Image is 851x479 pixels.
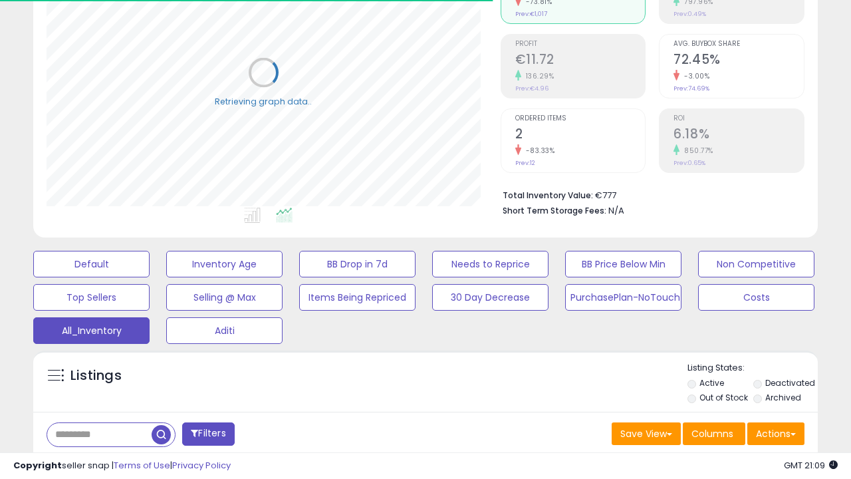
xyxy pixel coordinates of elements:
label: Active [699,377,724,389]
span: Profit [515,41,646,48]
li: €777 [503,186,795,202]
button: Top Sellers [33,284,150,311]
button: Columns [683,422,745,445]
button: PurchasePlan-NoTouch [565,284,681,311]
span: Avg. Buybox Share [673,41,804,48]
button: Default [33,251,150,277]
button: Items Being Repriced [299,284,416,311]
small: Prev: €4.96 [515,84,548,92]
button: Save View [612,422,681,445]
a: Terms of Use [114,459,170,472]
small: Prev: 0.49% [673,10,706,18]
span: Columns [691,427,733,440]
small: Prev: 12 [515,159,535,167]
h2: 6.18% [673,126,804,144]
small: Prev: €1,017 [515,10,547,18]
a: Privacy Policy [172,459,231,472]
label: Deactivated [765,377,815,389]
button: BB Drop in 7d [299,251,416,277]
button: Needs to Reprice [432,251,548,277]
button: BB Price Below Min [565,251,681,277]
label: Out of Stock [699,392,748,403]
h5: Listings [70,367,122,385]
b: Short Term Storage Fees: [503,205,606,216]
button: Non Competitive [698,251,814,277]
button: Actions [747,422,804,445]
button: Filters [182,422,234,446]
label: Archived [765,392,801,403]
div: Retrieving graph data.. [215,95,312,107]
button: Aditi [166,317,283,344]
b: Total Inventory Value: [503,190,593,201]
div: seller snap | | [13,460,231,472]
button: 30 Day Decrease [432,284,548,311]
button: Costs [698,284,814,311]
small: -3.00% [679,71,709,81]
small: 850.77% [679,146,713,156]
span: ROI [673,115,804,122]
h2: 72.45% [673,52,804,70]
span: N/A [608,204,624,217]
button: All_Inventory [33,317,150,344]
span: Ordered Items [515,115,646,122]
h2: €11.72 [515,52,646,70]
span: 2025-10-8 21:09 GMT [784,459,838,472]
small: Prev: 74.69% [673,84,709,92]
small: 136.29% [521,71,554,81]
strong: Copyright [13,459,62,472]
p: Listing States: [687,362,818,375]
small: Prev: 0.65% [673,159,705,167]
small: -83.33% [521,146,555,156]
button: Inventory Age [166,251,283,277]
h2: 2 [515,126,646,144]
button: Selling @ Max [166,284,283,311]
